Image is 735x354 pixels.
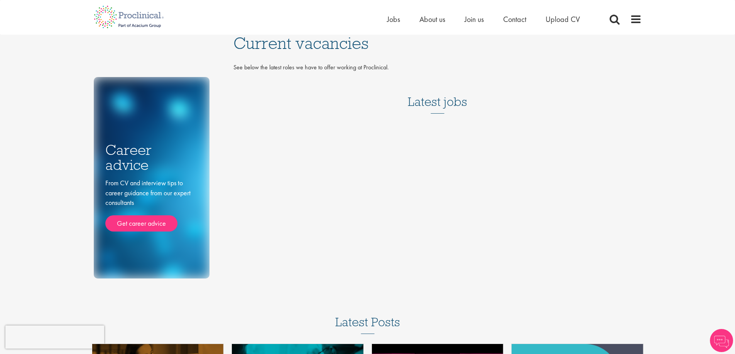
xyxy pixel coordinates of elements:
[710,329,733,352] img: Chatbot
[503,14,526,24] a: Contact
[5,325,104,349] iframe: reCAPTCHA
[419,14,445,24] a: About us
[105,215,177,232] a: Get career advice
[105,143,198,172] h3: Career advice
[233,63,642,72] p: See below the latest roles we have to offer working at Proclinical.
[465,14,484,24] a: Join us
[546,14,580,24] a: Upload CV
[387,14,400,24] a: Jobs
[105,178,198,232] div: From CV and interview tips to career guidance from our expert consultants
[233,33,368,54] span: Current vacancies
[335,315,400,334] h3: Latest Posts
[408,76,467,114] h3: Latest jobs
